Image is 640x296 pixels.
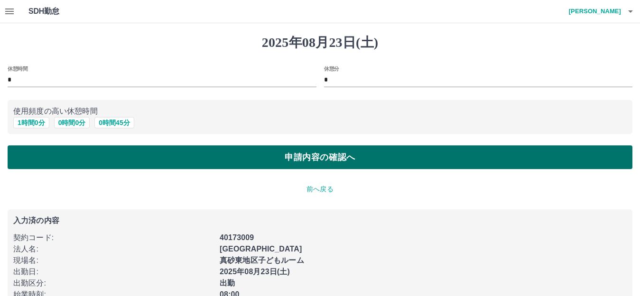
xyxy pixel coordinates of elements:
[8,35,632,51] h1: 2025年08月23日(土)
[220,245,302,253] b: [GEOGRAPHIC_DATA]
[13,255,214,266] p: 現場名 :
[13,278,214,289] p: 出勤区分 :
[94,117,134,128] button: 0時間45分
[13,232,214,243] p: 契約コード :
[324,65,339,72] label: 休憩分
[8,145,632,169] button: 申請内容の確認へ
[13,117,49,128] button: 1時間0分
[54,117,90,128] button: 0時間0分
[220,256,304,264] b: 真砂東地区子どもルーム
[8,65,28,72] label: 休憩時間
[220,279,235,287] b: 出勤
[13,217,627,224] p: 入力済の内容
[13,243,214,255] p: 法人名 :
[13,266,214,278] p: 出勤日 :
[13,106,627,117] p: 使用頻度の高い休憩時間
[220,233,254,242] b: 40173009
[220,268,290,276] b: 2025年08月23日(土)
[8,184,632,194] p: 前へ戻る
